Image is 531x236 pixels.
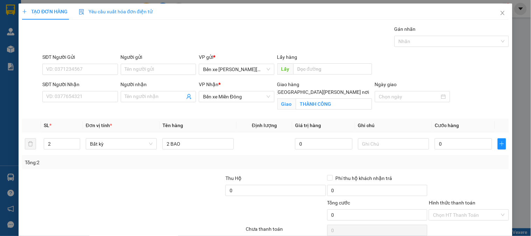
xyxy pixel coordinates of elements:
span: VP Nhận [199,82,218,87]
th: Ghi chú [355,119,432,132]
div: VP gửi [199,53,274,61]
img: icon [79,9,84,15]
div: Người nhận [121,81,196,88]
input: Dọc đường [293,63,372,75]
span: Tên hàng [162,123,183,128]
input: Ghi Chú [358,138,429,150]
span: plus [498,141,506,147]
span: Lấy [277,63,293,75]
span: Bến xe Quảng Ngãi [203,64,270,75]
span: plus [22,9,27,14]
span: TẠO ĐƠN HÀNG [22,9,68,14]
span: Cước hàng [435,123,459,128]
div: Tổng: 2 [25,159,205,166]
span: Thu Hộ [225,175,242,181]
button: delete [25,138,36,150]
input: 0 [295,138,352,150]
span: Bất kỳ [90,139,153,149]
span: Lấy hàng [277,54,298,60]
span: user-add [186,94,192,99]
span: [GEOGRAPHIC_DATA][PERSON_NAME] nơi [274,88,372,96]
input: Ngày giao [379,93,440,100]
span: Giao [277,98,296,110]
input: Giao tận nơi [296,98,372,110]
span: close [500,10,505,16]
span: Đơn vị tính [86,123,112,128]
span: Định lượng [252,123,277,128]
label: Ngày giao [375,82,397,87]
span: Bến xe Miền Đông [203,91,270,102]
input: VD: Bàn, Ghế [162,138,233,150]
span: Giao hàng [277,82,300,87]
button: Close [493,4,512,23]
span: Giá trị hàng [295,123,321,128]
label: Gán nhãn [394,26,416,32]
span: Tổng cước [327,200,350,206]
label: Hình thức thanh toán [429,200,475,206]
div: SĐT Người Nhận [42,81,118,88]
span: Yêu cầu xuất hóa đơn điện tử [79,9,153,14]
span: SL [44,123,49,128]
button: plus [498,138,506,150]
div: SĐT Người Gửi [42,53,118,61]
span: Phí thu hộ khách nhận trả [333,174,395,182]
div: Người gửi [121,53,196,61]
